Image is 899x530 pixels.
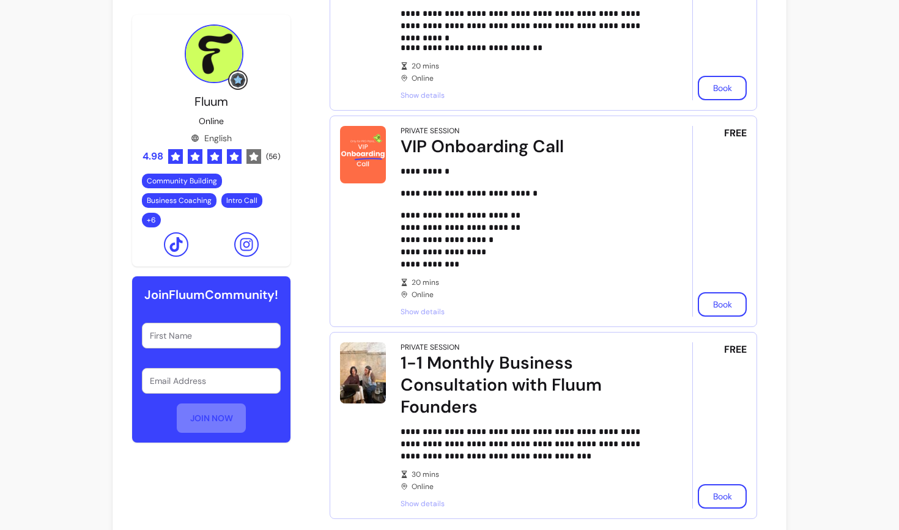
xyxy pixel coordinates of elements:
span: 20 mins [412,278,658,287]
img: Provider image [185,24,243,83]
button: Book [698,76,747,100]
span: FREE [724,342,747,357]
span: Show details [401,499,658,509]
div: Online [401,61,658,83]
span: Fluum [194,94,228,109]
span: Show details [401,90,658,100]
span: 20 mins [412,61,658,71]
span: 30 mins [412,469,658,479]
input: Email Address [150,375,273,387]
span: Intro Call [226,196,257,205]
div: Private Session [401,126,459,136]
span: Community Building [147,176,217,186]
div: 1-1 Monthly Business Consultation with Fluum Founders [401,352,658,418]
img: 1-1 Monthly Business Consultation with Fluum Founders [340,342,386,403]
img: VIP Onboarding Call [340,126,386,183]
span: 4.98 [142,149,163,164]
p: Online [199,115,224,127]
div: VIP Onboarding Call [401,136,658,158]
img: Grow [231,73,245,87]
span: FREE [724,126,747,141]
div: Online [401,469,658,491]
h6: Join Fluum Community! [144,286,278,303]
div: Private Session [401,342,459,352]
input: First Name [150,329,273,342]
span: Business Coaching [147,196,212,205]
span: ( 56 ) [266,152,280,161]
button: Book [698,484,747,509]
div: English [191,132,232,144]
div: Online [401,278,658,300]
button: Book [698,292,747,317]
span: + 6 [144,215,158,225]
span: Show details [401,307,658,317]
